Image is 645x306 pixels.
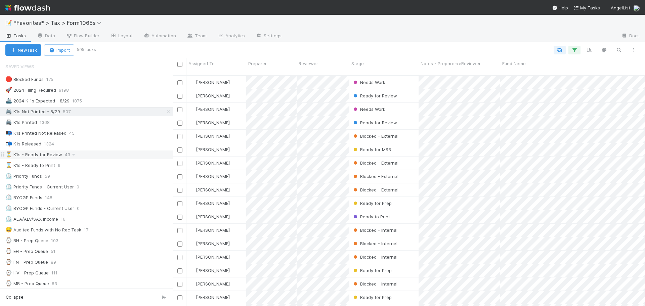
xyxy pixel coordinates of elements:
input: Toggle Row Selected [177,282,182,287]
span: My Tasks [573,5,600,10]
input: Toggle All Rows Selected [177,62,182,67]
img: avatar_711f55b7-5a46-40da-996f-bc93b6b86381.png [189,281,195,287]
img: avatar_66854b90-094e-431f-b713-6ac88429a2b8.png [189,106,195,112]
a: Flow Builder [60,31,105,42]
span: [PERSON_NAME] [196,268,230,273]
input: Toggle Row Selected [177,215,182,220]
div: [PERSON_NAME] [189,294,230,301]
div: MB - Prep Queue [5,279,49,288]
img: avatar_66854b90-094e-431f-b713-6ac88429a2b8.png [189,268,195,273]
div: Needs Work [352,106,385,113]
div: [PERSON_NAME] [189,146,230,153]
span: ⌚ [5,248,12,254]
span: 89 [51,258,63,266]
img: avatar_e41e7ae5-e7d9-4d8d-9f56-31b0d7a2f4fd.png [189,147,195,152]
div: Priority Funds [5,172,42,180]
span: 📝 [5,20,12,26]
div: BYOGP Funds [5,193,42,202]
div: Ready for Prep [352,200,392,207]
span: Tasks [5,32,26,39]
input: Toggle Row Selected [177,134,182,139]
span: Needs Work [352,80,385,85]
span: 📭 [5,130,12,136]
span: 🛑 [5,76,12,82]
span: ⏲️ [5,173,12,179]
div: Help [552,4,568,11]
input: Toggle Row Selected [177,268,182,273]
a: Settings [250,31,287,42]
div: [PERSON_NAME] [189,119,230,126]
span: ⌚ [5,270,12,275]
input: Toggle Row Selected [177,228,182,233]
span: Ready for Prep [352,201,392,206]
div: K1s - Ready for Review [5,150,62,159]
div: [PERSON_NAME] [189,280,230,287]
div: Audited Funds with No Rec Task [5,226,81,234]
span: 🖨️ [5,108,12,114]
div: Blocked - Internal [352,227,397,233]
span: ⌚ [5,237,12,243]
span: 103 [51,236,65,245]
span: 45 [69,129,81,137]
span: [PERSON_NAME] [196,93,230,98]
input: Toggle Row Selected [177,161,182,166]
span: ⏲️ [5,194,12,200]
span: [PERSON_NAME] [196,147,230,152]
a: Team [181,31,212,42]
div: [PERSON_NAME] [189,227,230,233]
span: [PERSON_NAME] [196,295,230,300]
span: [PERSON_NAME] [196,227,230,233]
span: Ready for Review [352,120,397,125]
span: Blocked - Internal [352,241,397,246]
span: 16 [61,215,72,223]
img: avatar_66854b90-094e-431f-b713-6ac88429a2b8.png [189,214,195,219]
span: 📬 [5,141,12,146]
span: AngelList [611,5,630,10]
div: [PERSON_NAME] [189,92,230,99]
span: Flow Builder [66,32,99,39]
div: Blocked - External [352,160,398,166]
span: 🚢 [5,98,12,103]
span: ⏳ [5,151,12,157]
span: Collapse [6,294,24,300]
input: Toggle Row Selected [177,147,182,152]
span: ⏲️ [5,216,12,222]
div: [PERSON_NAME] [189,173,230,180]
span: Blocked - External [352,174,398,179]
span: 9198 [59,86,76,94]
span: 111 [51,269,64,277]
span: Assigned To [188,60,215,67]
span: ⌚ [5,259,12,265]
span: ⌚ [5,280,12,286]
span: 175 [46,75,60,84]
input: Toggle Row Selected [177,80,182,85]
div: [PERSON_NAME] [189,213,230,220]
img: logo-inverted-e16ddd16eac7371096b0.svg [5,2,50,13]
span: 43 [65,150,77,159]
a: Docs [616,31,645,42]
span: 1368 [40,118,56,127]
img: avatar_e41e7ae5-e7d9-4d8d-9f56-31b0d7a2f4fd.png [189,133,195,139]
span: Ready for Prep [352,295,392,300]
button: NewTask [5,44,41,56]
img: avatar_711f55b7-5a46-40da-996f-bc93b6b86381.png [189,80,195,85]
input: Toggle Row Selected [177,188,182,193]
div: Blocked - Internal [352,280,397,287]
span: 9 [58,161,67,170]
span: 63 [52,279,64,288]
span: 148 [45,193,59,202]
img: avatar_cfa6ccaa-c7d9-46b3-b608-2ec56ecf97ad.png [189,295,195,300]
a: Analytics [212,31,250,42]
div: K1s Printed [5,118,37,127]
span: Ready to Print [352,214,390,219]
img: avatar_711f55b7-5a46-40da-996f-bc93b6b86381.png [189,93,195,98]
span: 🚀 [5,87,12,93]
span: Blocked - Internal [352,254,397,260]
span: 17 [84,226,95,234]
span: Blocked - External [352,133,398,139]
div: FN - Prep Queue [5,258,48,266]
div: Ready for Prep [352,267,392,274]
span: 507 [63,107,77,116]
span: Ready for Prep [352,268,392,273]
div: 2024 Filing Required [5,86,56,94]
